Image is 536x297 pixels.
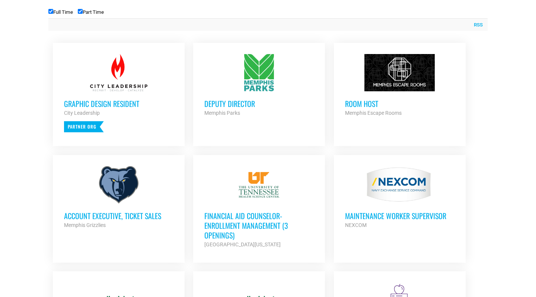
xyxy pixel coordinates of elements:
strong: City Leadership [64,110,100,116]
a: RSS [470,21,483,29]
strong: [GEOGRAPHIC_DATA][US_STATE] [204,241,281,247]
strong: Memphis Parks [204,110,240,116]
a: Room Host Memphis Escape Rooms [334,43,466,129]
strong: Memphis Grizzlies [64,222,106,228]
label: Full Time [48,9,73,15]
h3: Deputy Director [204,99,314,108]
a: Financial Aid Counselor-Enrollment Management (3 Openings) [GEOGRAPHIC_DATA][US_STATE] [193,155,325,260]
p: Partner Org [64,121,104,132]
a: Deputy Director Memphis Parks [193,43,325,129]
h3: Financial Aid Counselor-Enrollment Management (3 Openings) [204,211,314,240]
a: Account Executive, Ticket Sales Memphis Grizzlies [53,155,185,241]
a: MAINTENANCE WORKER SUPERVISOR NEXCOM [334,155,466,241]
a: Graphic Design Resident City Leadership Partner Org [53,43,185,143]
h3: MAINTENANCE WORKER SUPERVISOR [345,211,454,221]
input: Part Time [78,9,83,14]
input: Full Time [48,9,53,14]
h3: Graphic Design Resident [64,99,173,108]
h3: Room Host [345,99,454,108]
label: Part Time [78,9,104,15]
strong: Memphis Escape Rooms [345,110,402,116]
strong: NEXCOM [345,222,367,228]
h3: Account Executive, Ticket Sales [64,211,173,221]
